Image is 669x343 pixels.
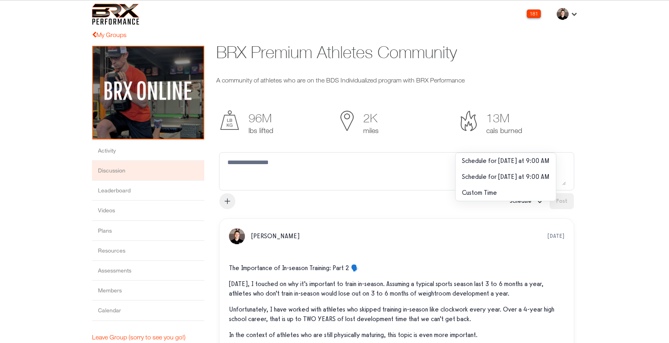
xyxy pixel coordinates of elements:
div: miles [340,110,453,135]
li: Videos [92,201,204,221]
span: Schedule for [DATE] at 9:00 AM [246,13,333,23]
li: Discussion [92,161,204,181]
li: Assessments [92,261,204,281]
span: Schedule for [DATE] at 9:00 AM [246,29,333,39]
h1: BRX Premium Athletes Community [216,41,515,64]
div: 181 [527,10,541,18]
div: Schedule for [DATE] at 9:00 AM [239,10,340,26]
li: Plans [92,221,204,241]
li: Resources [92,241,204,261]
span: 13M [461,110,573,126]
li: Calendar [92,301,204,321]
p: A community of athletes who are on the BDS Individualized program with BRX Performance [216,76,515,84]
li: Members [92,281,204,301]
img: thumb.jpg [557,8,569,20]
img: 6f7da32581c89ca25d665dc3aae533e4f14fe3ef_original.svg [92,4,139,25]
li: Leaderboard [92,181,204,201]
span: 96M [220,110,333,126]
a: Leave Group (sorry to see you go!) [92,333,204,341]
div: lbs lifted [220,110,333,135]
img: ios_large.PNG [92,45,204,140]
div: Custom Time [239,42,340,58]
li: Activity [92,141,204,161]
a: My Groups [92,31,127,38]
span: 2K [340,110,453,126]
span: Custom Time [246,45,333,55]
div: cals burned [461,110,573,135]
div: Schedule for [DATE] at 9:00 AM [239,26,340,42]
